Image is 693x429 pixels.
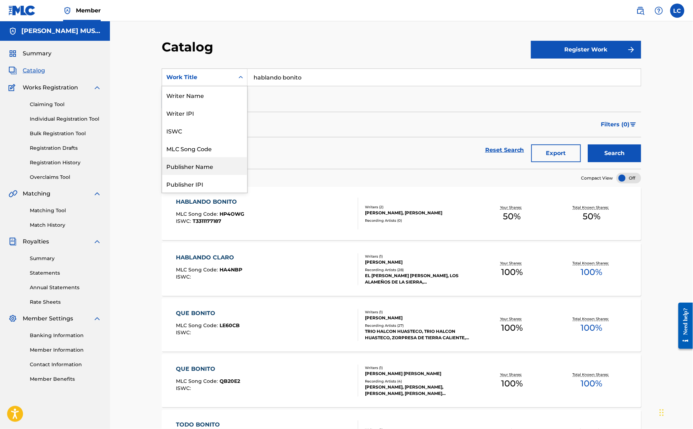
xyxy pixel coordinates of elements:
[30,159,101,166] a: Registration History
[601,120,630,129] span: Filters ( 0 )
[9,66,17,75] img: Catalog
[365,204,472,210] div: Writers ( 2 )
[652,4,666,18] div: Help
[176,385,193,391] span: ISWC :
[365,365,472,370] div: Writers ( 1 )
[220,211,245,217] span: HP4OWG
[220,378,240,384] span: QB20E2
[365,210,472,216] div: [PERSON_NAME], [PERSON_NAME]
[365,273,472,285] div: EL [PERSON_NAME] [PERSON_NAME], LOS ALAMEÑOS DE LA SIERRA, [GEOGRAPHIC_DATA], [GEOGRAPHIC_DATA], ...
[501,266,523,279] span: 100 %
[162,187,641,240] a: HABLANDO BONITOMLC Song Code:HP4OWGISWC:T3311177187Writers (2)[PERSON_NAME], [PERSON_NAME]Recordi...
[627,45,636,54] img: f7272a7cc735f4ea7f67.svg
[176,365,240,373] div: QUE BONITO
[176,309,240,318] div: QUE BONITO
[503,210,521,223] span: 50 %
[93,83,101,92] img: expand
[633,4,648,18] a: Public Search
[9,5,36,16] img: MLC Logo
[23,49,51,58] span: Summary
[500,205,524,210] p: Your Shares:
[9,237,17,246] img: Royalties
[220,266,243,273] span: HA4NBP
[573,372,611,377] p: Total Known Shares:
[9,66,45,75] a: CatalogCatalog
[583,210,601,223] span: 50 %
[655,6,663,15] img: help
[30,144,101,152] a: Registration Drafts
[636,6,645,15] img: search
[30,101,101,108] a: Claiming Tool
[501,321,523,334] span: 100 %
[30,255,101,262] a: Summary
[176,322,220,329] span: MLC Song Code :
[176,420,240,429] div: TODO BONITO
[365,379,472,384] div: Recording Artists ( 4 )
[63,6,72,15] img: Top Rightsholder
[9,314,17,323] img: Member Settings
[573,260,611,266] p: Total Known Shares:
[30,346,101,354] a: Member Information
[162,157,247,175] div: Publisher Name
[162,68,641,169] form: Search Form
[176,329,193,336] span: ISWC :
[162,243,641,296] a: HABLANDO CLAROMLC Song Code:HA4NBPISWC:Writers (1)[PERSON_NAME]Recording Artists (28)EL [PERSON_N...
[93,314,101,323] img: expand
[660,402,664,423] div: Drag
[176,211,220,217] span: MLC Song Code :
[30,332,101,339] a: Banking Information
[30,361,101,368] a: Contact Information
[23,237,49,246] span: Royalties
[365,254,472,259] div: Writers ( 1 )
[365,218,472,223] div: Recording Artists ( 0 )
[162,298,641,352] a: QUE BONITOMLC Song Code:LE60CBISWC:Writers (1)[PERSON_NAME]Recording Artists (27)TRIO HALCON HUAS...
[176,378,220,384] span: MLC Song Code :
[23,189,50,198] span: Matching
[162,354,641,407] a: QUE BONITOMLC Song Code:QB20E2ISWC:Writers (1)[PERSON_NAME] [PERSON_NAME]Recording Artists (4)[PE...
[365,309,472,315] div: Writers ( 1 )
[581,175,613,181] span: Compact View
[162,104,247,122] div: Writer IPI
[501,377,523,390] span: 100 %
[30,269,101,277] a: Statements
[365,259,472,265] div: [PERSON_NAME]
[193,218,222,224] span: T3311177187
[162,86,247,104] div: Writer Name
[30,375,101,383] a: Member Benefits
[581,266,603,279] span: 100 %
[30,284,101,291] a: Annual Statements
[166,73,230,82] div: Work Title
[162,139,247,157] div: MLC Song Code
[162,39,217,55] h2: Catalog
[9,49,51,58] a: SummarySummary
[581,321,603,334] span: 100 %
[9,189,17,198] img: Matching
[176,274,193,280] span: ISWC :
[30,207,101,214] a: Matching Tool
[9,49,17,58] img: Summary
[365,267,472,273] div: Recording Artists ( 28 )
[365,384,472,397] div: [PERSON_NAME], [PERSON_NAME], [PERSON_NAME], [PERSON_NAME] [PERSON_NAME]
[365,328,472,341] div: TRIO HALCON HUASTECO, TRIO HALCON HUASTECO, ZORPRESA DE TIERRA CALIENTE, [PERSON_NAME] Y SU VYSOL...
[176,266,220,273] span: MLC Song Code :
[573,316,611,321] p: Total Known Shares:
[176,253,243,262] div: HABLANDO CLARO
[76,6,101,15] span: Member
[500,316,524,321] p: Your Shares:
[573,205,611,210] p: Total Known Shares:
[9,83,18,92] img: Works Registration
[30,115,101,123] a: Individual Registration Tool
[365,370,472,377] div: [PERSON_NAME] [PERSON_NAME]
[21,27,101,35] h5: MAXIMO AGUIRRE MUSIC PUBLISHING, INC.
[30,130,101,137] a: Bulk Registration Tool
[658,395,693,429] iframe: Chat Widget
[500,260,524,266] p: Your Shares:
[220,322,240,329] span: LE60CB
[9,27,17,35] img: Accounts
[500,372,524,377] p: Your Shares:
[176,218,193,224] span: ISWC :
[482,142,528,158] a: Reset Search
